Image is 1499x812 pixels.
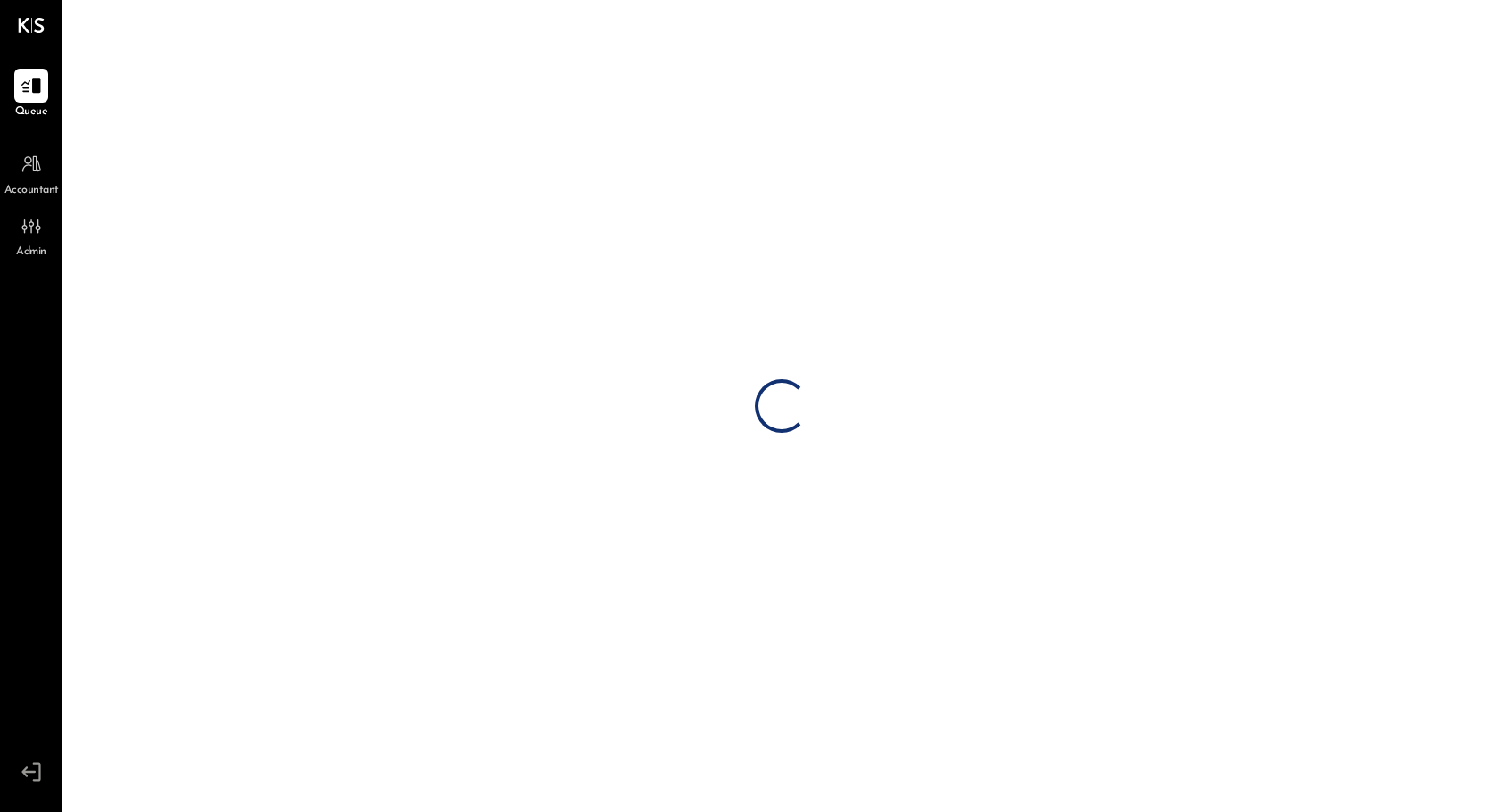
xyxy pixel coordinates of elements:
span: Accountant [4,183,59,199]
a: Queue [1,69,62,120]
a: Admin [1,209,62,261]
span: Admin [16,244,46,261]
a: Accountant [1,147,62,199]
span: Queue [15,104,48,120]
